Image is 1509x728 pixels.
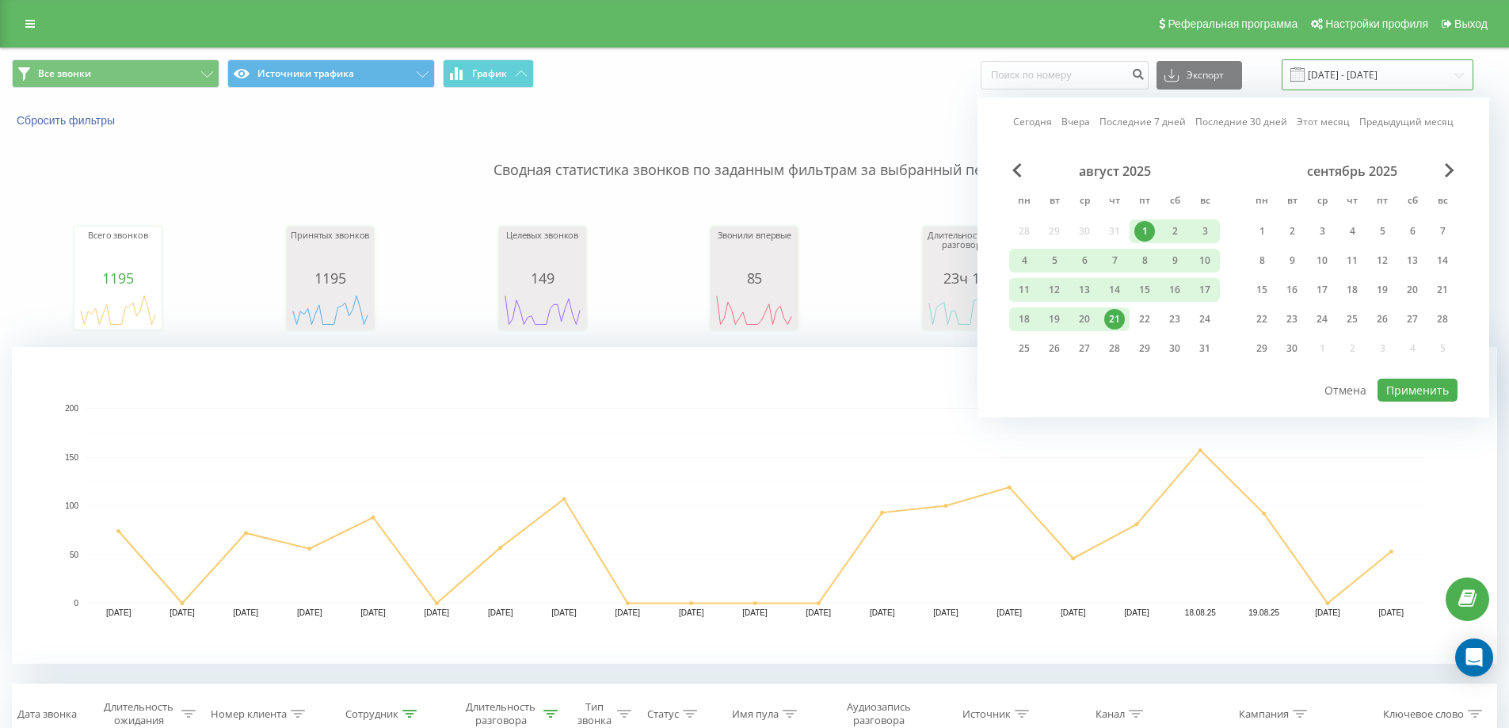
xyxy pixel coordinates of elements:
[833,700,924,727] div: Аудиозапись разговора
[962,707,1011,721] div: Источник
[1372,250,1393,271] div: 12
[1134,338,1155,359] div: 29
[1427,249,1458,273] div: вс 14 сент. 2025 г.
[1130,249,1160,273] div: пт 8 авг. 2025 г.
[1247,278,1277,302] div: пн 15 сент. 2025 г.
[1282,221,1302,242] div: 2
[17,707,77,721] div: Дата звонка
[1307,249,1337,273] div: ср 10 сент. 2025 г.
[927,270,1006,286] div: 23ч 1м
[1009,307,1039,331] div: пн 18 авг. 2025 г.
[345,707,398,721] div: Сотрудник
[1190,307,1220,331] div: вс 24 авг. 2025 г.
[1039,337,1069,360] div: вт 26 авг. 2025 г.
[1342,280,1362,300] div: 18
[1074,250,1095,271] div: 6
[488,608,513,617] text: [DATE]
[1099,249,1130,273] div: чт 7 авг. 2025 г.
[65,404,78,413] text: 200
[1157,61,1242,90] button: Экспорт
[997,608,1023,617] text: [DATE]
[1340,190,1364,214] abbr: четверг
[1252,250,1272,271] div: 8
[1195,221,1215,242] div: 3
[70,551,79,559] text: 50
[1190,337,1220,360] div: вс 31 авг. 2025 г.
[1039,249,1069,273] div: вт 5 авг. 2025 г.
[1104,250,1125,271] div: 7
[211,707,287,721] div: Номер клиента
[551,608,577,617] text: [DATE]
[1104,309,1125,330] div: 21
[1195,338,1215,359] div: 31
[472,68,507,79] span: График
[65,453,78,462] text: 150
[1239,707,1289,721] div: Кампания
[106,608,131,617] text: [DATE]
[615,608,641,617] text: [DATE]
[1160,278,1190,302] div: сб 16 авг. 2025 г.
[1099,114,1186,129] a: Последние 7 дней
[1061,114,1090,129] a: Вчера
[1074,280,1095,300] div: 13
[1252,280,1272,300] div: 15
[1312,280,1332,300] div: 17
[927,231,1006,270] div: Длительность всех разговоров
[1252,221,1272,242] div: 1
[1277,249,1307,273] div: вт 9 сент. 2025 г.
[1009,337,1039,360] div: пн 25 авг. 2025 г.
[1193,190,1217,214] abbr: воскресенье
[291,286,370,334] svg: A chart.
[1130,307,1160,331] div: пт 22 авг. 2025 г.
[12,347,1497,664] svg: A chart.
[1431,190,1454,214] abbr: воскресенье
[1163,190,1187,214] abbr: суббота
[1307,278,1337,302] div: ср 17 сент. 2025 г.
[100,700,178,727] div: Длительность ожидания
[297,608,322,617] text: [DATE]
[1337,219,1367,243] div: чт 4 сент. 2025 г.
[1247,163,1458,179] div: сентябрь 2025
[1247,249,1277,273] div: пн 8 сент. 2025 г.
[1432,309,1453,330] div: 28
[1069,337,1099,360] div: ср 27 авг. 2025 г.
[12,59,219,88] button: Все звонки
[1370,190,1394,214] abbr: пятница
[1445,163,1454,177] span: Next Month
[1164,309,1185,330] div: 23
[1130,278,1160,302] div: пт 15 авг. 2025 г.
[1402,221,1423,242] div: 6
[1014,309,1035,330] div: 18
[1282,250,1302,271] div: 9
[1248,608,1279,617] text: 19.08.25
[1013,114,1052,129] a: Сегодня
[1402,250,1423,271] div: 13
[503,286,582,334] svg: A chart.
[1014,280,1035,300] div: 11
[78,231,158,270] div: Всего звонков
[291,231,370,270] div: Принятых звонков
[1069,307,1099,331] div: ср 20 авг. 2025 г.
[1427,219,1458,243] div: вс 7 сент. 2025 г.
[1185,608,1216,617] text: 18.08.25
[1099,337,1130,360] div: чт 28 авг. 2025 г.
[714,270,794,286] div: 85
[732,707,779,721] div: Имя пула
[1378,379,1458,402] button: Применить
[1383,707,1464,721] div: Ключевое слово
[714,286,794,334] div: A chart.
[1312,221,1332,242] div: 3
[1247,219,1277,243] div: пн 1 сент. 2025 г.
[1372,280,1393,300] div: 19
[1044,338,1065,359] div: 26
[503,270,582,286] div: 149
[1282,280,1302,300] div: 16
[1432,250,1453,271] div: 14
[806,608,832,617] text: [DATE]
[1044,309,1065,330] div: 19
[1124,608,1149,617] text: [DATE]
[1160,337,1190,360] div: сб 30 авг. 2025 г.
[1379,608,1404,617] text: [DATE]
[1367,249,1397,273] div: пт 12 сент. 2025 г.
